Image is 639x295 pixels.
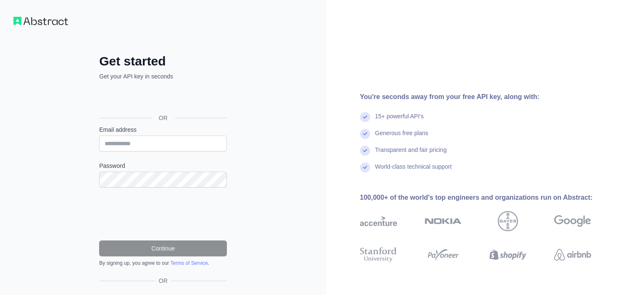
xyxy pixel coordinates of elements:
div: Generous free plans [375,129,429,146]
a: Terms of Service [170,260,208,266]
img: shopify [489,245,526,264]
img: stanford university [360,245,397,264]
img: check mark [360,129,370,139]
img: nokia [425,211,462,231]
h2: Get started [99,54,227,69]
div: You're seconds away from your free API key, along with: [360,92,618,102]
div: By signing up, you agree to our . [99,260,227,266]
div: 100,000+ of the world's top engineers and organizations run on Abstract: [360,193,618,203]
button: Continue [99,240,227,256]
img: Workflow [13,17,68,25]
div: World-class technical support [375,162,452,179]
img: google [554,211,591,231]
span: OR [152,114,174,122]
div: 15+ powerful API's [375,112,424,129]
label: Email address [99,125,227,134]
img: airbnb [554,245,591,264]
iframe: Sign in with Google Button [95,90,229,108]
img: accenture [360,211,397,231]
div: Transparent and fair pricing [375,146,447,162]
iframe: reCAPTCHA [99,198,227,230]
label: Password [99,162,227,170]
img: payoneer [425,245,462,264]
span: OR [155,277,171,285]
img: check mark [360,162,370,172]
img: check mark [360,146,370,156]
img: bayer [498,211,518,231]
img: check mark [360,112,370,122]
p: Get your API key in seconds [99,72,227,81]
